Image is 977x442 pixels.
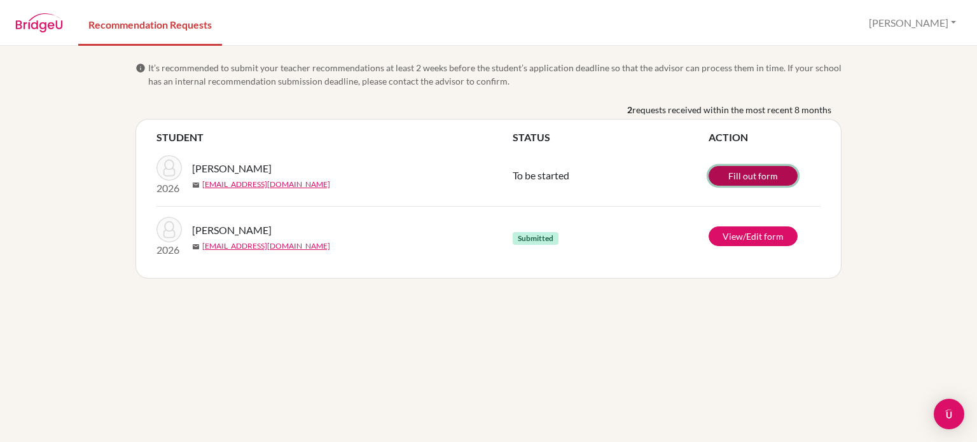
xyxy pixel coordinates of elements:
[192,161,272,176] span: [PERSON_NAME]
[202,240,330,252] a: [EMAIL_ADDRESS][DOMAIN_NAME]
[156,155,182,181] img: Jiang, Yueran
[934,399,964,429] div: Open Intercom Messenger
[627,103,632,116] b: 2
[156,217,182,242] img: Jiang, Yiran
[156,181,182,196] p: 2026
[513,169,569,181] span: To be started
[156,242,182,258] p: 2026
[202,179,330,190] a: [EMAIL_ADDRESS][DOMAIN_NAME]
[513,232,558,245] span: Submitted
[15,13,63,32] img: BridgeU logo
[192,181,200,189] span: mail
[709,130,821,145] th: ACTION
[709,226,798,246] a: View/Edit form
[632,103,831,116] span: requests received within the most recent 8 months
[135,63,146,73] span: info
[709,166,798,186] a: Fill out form
[863,11,962,35] button: [PERSON_NAME]
[192,223,272,238] span: [PERSON_NAME]
[156,130,513,145] th: STUDENT
[148,61,842,88] span: It’s recommended to submit your teacher recommendations at least 2 weeks before the student’s app...
[78,2,222,46] a: Recommendation Requests
[513,130,709,145] th: STATUS
[192,243,200,251] span: mail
